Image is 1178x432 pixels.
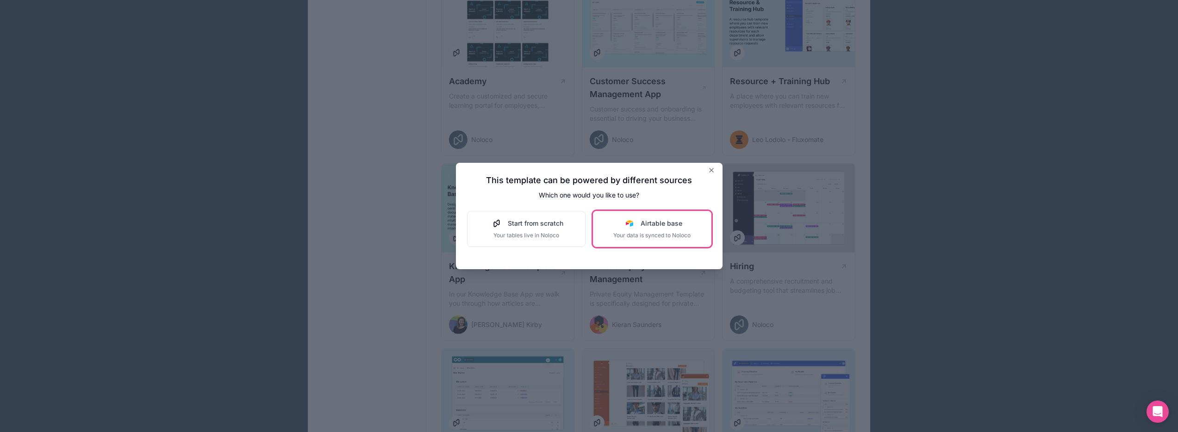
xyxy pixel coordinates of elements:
[593,211,711,247] button: Airtable LogoAirtable baseYour data is synced to Noloco
[641,219,682,228] span: Airtable base
[508,219,563,228] span: Start from scratch
[489,232,563,239] span: Your tables live in Noloco
[467,191,711,200] p: Which one would you like to use?
[613,232,691,239] span: Your data is synced to Noloco
[467,211,586,247] button: Start from scratchYour tables live in Noloco
[626,220,633,227] img: Airtable Logo
[467,174,711,187] h2: This template can be powered by different sources
[1147,401,1169,423] div: Open Intercom Messenger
